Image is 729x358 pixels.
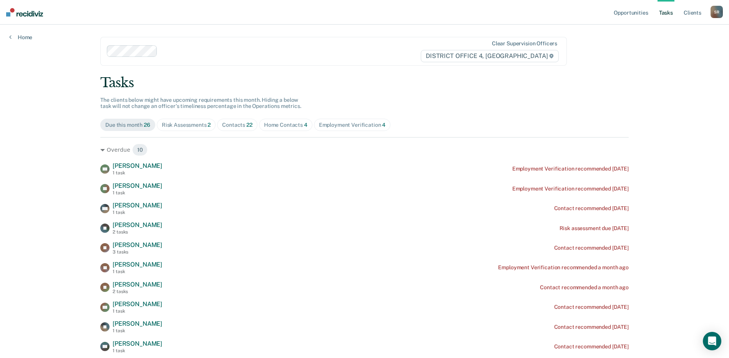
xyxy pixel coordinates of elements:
[512,186,629,192] div: Employment Verification recommended [DATE]
[113,182,162,189] span: [PERSON_NAME]
[264,122,307,128] div: Home Contacts
[113,241,162,249] span: [PERSON_NAME]
[113,190,162,196] div: 1 task
[498,264,628,271] div: Employment Verification recommended a month ago
[208,122,211,128] span: 2
[246,122,252,128] span: 22
[113,281,162,288] span: [PERSON_NAME]
[105,122,150,128] div: Due this month
[560,225,629,232] div: Risk assessment due [DATE]
[382,122,385,128] span: 4
[492,40,557,47] div: Clear supervision officers
[113,229,162,235] div: 2 tasks
[222,122,252,128] div: Contacts
[711,6,723,18] button: SR
[512,166,629,172] div: Employment Verification recommended [DATE]
[113,170,162,176] div: 1 task
[113,261,162,268] span: [PERSON_NAME]
[554,245,629,251] div: Contact recommended [DATE]
[100,75,629,91] div: Tasks
[162,122,211,128] div: Risk Assessments
[703,332,721,350] div: Open Intercom Messenger
[113,300,162,308] span: [PERSON_NAME]
[304,122,307,128] span: 4
[113,269,162,274] div: 1 task
[113,202,162,209] span: [PERSON_NAME]
[144,122,150,128] span: 26
[113,210,162,215] div: 1 task
[113,340,162,347] span: [PERSON_NAME]
[113,289,162,294] div: 2 tasks
[113,320,162,327] span: [PERSON_NAME]
[421,50,559,62] span: DISTRICT OFFICE 4, [GEOGRAPHIC_DATA]
[540,284,629,291] div: Contact recommended a month ago
[554,205,629,212] div: Contact recommended [DATE]
[711,6,723,18] div: S R
[100,97,301,109] span: The clients below might have upcoming requirements this month. Hiding a below task will not chang...
[9,34,32,41] a: Home
[132,144,148,156] span: 10
[554,324,629,330] div: Contact recommended [DATE]
[113,221,162,229] span: [PERSON_NAME]
[113,249,162,255] div: 3 tasks
[113,348,162,353] div: 1 task
[113,162,162,169] span: [PERSON_NAME]
[6,8,43,17] img: Recidiviz
[319,122,386,128] div: Employment Verification
[113,328,162,333] div: 1 task
[113,308,162,314] div: 1 task
[554,304,629,310] div: Contact recommended [DATE]
[554,343,629,350] div: Contact recommended [DATE]
[100,144,629,156] div: Overdue 10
